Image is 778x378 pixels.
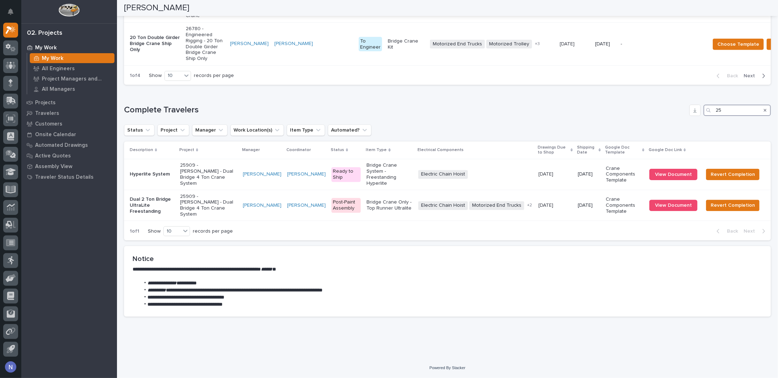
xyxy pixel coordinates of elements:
p: [DATE] [578,171,600,177]
p: Bridge Crane Only - Top Runner Ultralite [366,199,412,211]
a: Assembly View [21,161,117,172]
p: Shipping Date [577,144,597,157]
h1: Complete Travelers [124,105,687,115]
p: All Managers [42,86,75,93]
p: My Work [35,45,57,51]
a: [PERSON_NAME] [243,171,281,177]
p: Description [130,146,153,154]
button: Next [741,73,771,79]
button: Manager [192,124,228,136]
p: Automated Drawings [35,142,88,149]
div: Notifications [9,9,18,20]
p: Show [148,228,161,234]
a: Traveler Status Details [21,172,117,182]
p: 25909 - [PERSON_NAME] - Dual Bridge 4 Ton Crane System [180,194,237,217]
p: Status [331,146,344,154]
span: Back [723,228,738,234]
p: 1 of 4 [124,67,146,84]
div: 02. Projects [27,29,62,37]
p: Manager [242,146,260,154]
img: Workspace Logo [58,4,79,17]
a: View Document [649,200,698,211]
p: Dual 2 Ton Bridge UltraLite Freestanding [130,196,174,214]
p: Project Managers and Engineers [42,76,112,82]
p: Electrical Components [418,146,464,154]
span: Choose Template [717,40,759,48]
button: Project [157,124,189,136]
p: [DATE] [538,170,555,177]
p: records per page [193,228,233,234]
span: Revert Completion [711,170,755,179]
span: Electric Chain Hoist [418,170,468,179]
a: Project Managers and Engineers [27,74,117,84]
span: Motorized Trolley [486,39,532,48]
p: Travelers [35,110,59,117]
p: Drawings Due to Shop [538,144,569,157]
p: Hyperlite System [130,171,174,177]
span: Motorized End Trucks [430,39,485,48]
p: Crane Components Template [606,196,644,214]
p: [DATE] [560,39,576,47]
p: Customers [35,121,62,127]
span: View Document [655,172,692,177]
p: Project [179,146,194,154]
p: My Work [42,55,63,62]
p: Google Doc Template [605,144,640,157]
p: Assembly View [35,163,72,170]
a: Travelers [21,108,117,118]
p: Item Type [366,146,387,154]
span: View Document [655,203,692,208]
p: Traveler Status Details [35,174,94,180]
a: Onsite Calendar [21,129,117,140]
a: [PERSON_NAME] [230,41,269,47]
a: Powered By Stacker [430,366,465,370]
span: Next [744,228,759,234]
button: Back [711,228,741,234]
a: My Work [27,53,117,63]
button: Back [711,73,741,79]
h2: Notice [133,255,762,263]
p: Onsite Calendar [35,132,76,138]
p: Bridge Crane System - Freestanding Hyperlite [366,162,412,186]
span: Motorized End Trucks [469,201,524,210]
span: Back [723,73,738,79]
a: [PERSON_NAME] [287,171,326,177]
p: [DATE] [578,202,600,209]
span: + 3 [535,41,540,46]
a: All Managers [27,84,117,94]
a: View Document [649,169,698,180]
h2: [PERSON_NAME] [124,3,189,13]
p: Bridge Crane Kit [388,38,424,50]
p: Active Quotes [35,153,71,159]
p: Projects [35,100,56,106]
div: To Engineer [359,37,382,51]
button: Status [124,124,155,136]
p: Google Doc Link [649,146,682,154]
button: Automated? [328,124,371,136]
p: 26780 - Engineered Rigging - 20 Ton Double Girder Bridge Crane Ship Only [186,26,224,62]
div: Ready to Ship [331,167,361,182]
a: Projects [21,97,117,108]
p: Crane Components Template [606,166,644,183]
button: Revert Completion [706,200,760,211]
p: [DATE] [538,201,555,209]
p: Show [149,73,162,79]
tr: Hyperlite System25909 - [PERSON_NAME] - Dual Bridge 4 Ton Crane System[PERSON_NAME] [PERSON_NAME]... [124,159,771,190]
button: Work Location(s) [230,124,284,136]
p: Coordinator [286,146,311,154]
a: All Engineers [27,63,117,73]
button: Item Type [287,124,325,136]
p: 20 Ton Double Girder Bridge Crane Ship Only [130,35,180,52]
p: 25909 - [PERSON_NAME] - Dual Bridge 4 Ton Crane System [180,162,237,186]
button: Notifications [3,4,18,19]
p: All Engineers [42,66,75,72]
input: Search [704,105,771,116]
p: [DATE] [595,41,615,47]
a: [PERSON_NAME] [274,41,313,47]
a: Active Quotes [21,150,117,161]
button: Next [741,228,771,234]
span: Next [744,73,759,79]
div: Post-Paint Assembly [331,198,361,213]
p: records per page [194,73,234,79]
